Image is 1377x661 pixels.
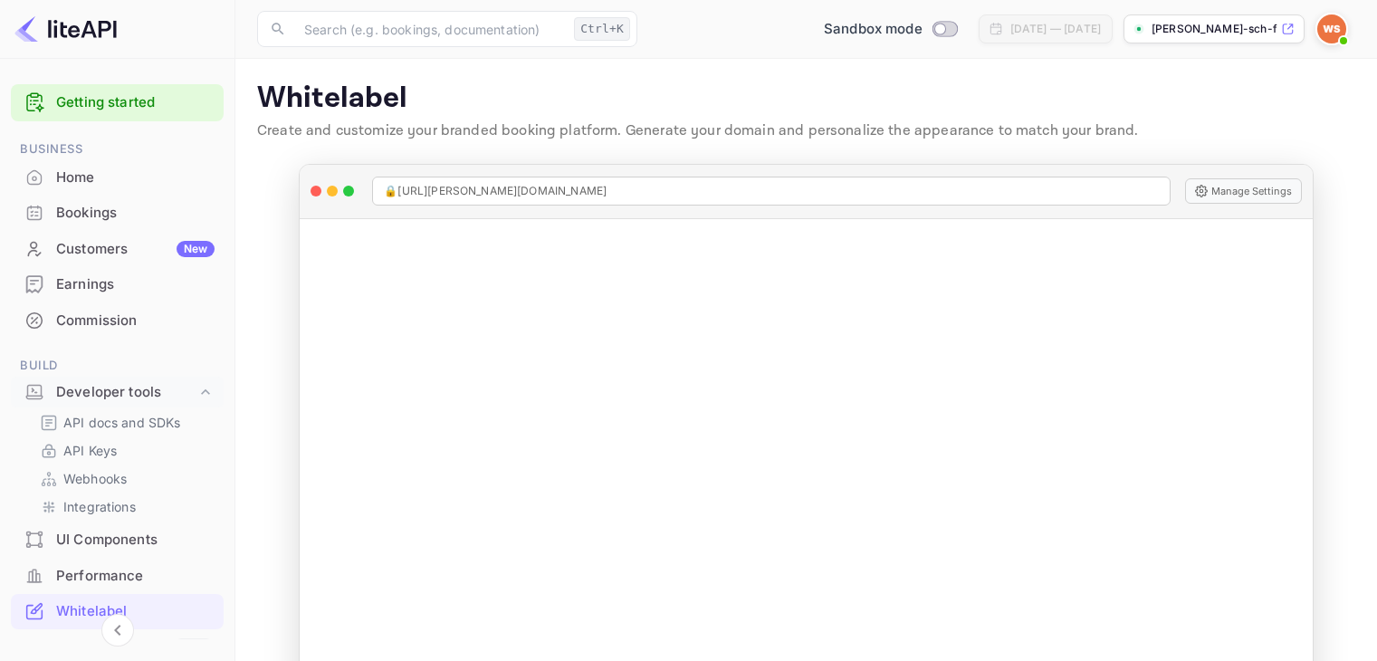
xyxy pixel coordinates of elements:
[101,614,134,647] button: Collapse navigation
[11,232,224,265] a: CustomersNew
[11,303,224,339] div: Commission
[40,469,209,488] a: Webhooks
[63,441,117,460] p: API Keys
[11,559,224,594] div: Performance
[11,594,224,629] div: Whitelabel
[293,11,567,47] input: Search (e.g. bookings, documentation)
[11,522,224,556] a: UI Components
[11,196,224,229] a: Bookings
[257,120,1355,142] p: Create and customize your branded booking platform. Generate your domain and personalize the appe...
[40,413,209,432] a: API docs and SDKs
[11,267,224,301] a: Earnings
[1185,178,1302,204] button: Manage Settings
[177,241,215,257] div: New
[56,382,196,403] div: Developer tools
[11,267,224,302] div: Earnings
[257,81,1355,117] p: Whitelabel
[63,413,181,432] p: API docs and SDKs
[11,303,224,337] a: Commission
[56,530,215,551] div: UI Components
[56,203,215,224] div: Bookings
[56,168,215,188] div: Home
[33,409,216,436] div: API docs and SDKs
[824,19,923,40] span: Sandbox mode
[11,356,224,376] span: Build
[56,274,215,295] div: Earnings
[56,311,215,331] div: Commission
[11,196,224,231] div: Bookings
[40,497,209,516] a: Integrations
[40,441,209,460] a: API Keys
[384,183,607,199] span: 🔒 [URL][PERSON_NAME][DOMAIN_NAME]
[11,377,224,408] div: Developer tools
[11,139,224,159] span: Business
[14,14,117,43] img: LiteAPI logo
[11,160,224,196] div: Home
[33,437,216,464] div: API Keys
[56,601,215,622] div: Whitelabel
[56,566,215,587] div: Performance
[63,469,127,488] p: Webhooks
[11,559,224,592] a: Performance
[574,17,630,41] div: Ctrl+K
[11,160,224,194] a: Home
[11,522,224,558] div: UI Components
[11,232,224,267] div: CustomersNew
[1010,21,1101,37] div: [DATE] — [DATE]
[33,465,216,492] div: Webhooks
[63,497,136,516] p: Integrations
[56,92,215,113] a: Getting started
[1317,14,1346,43] img: Walden Schäfer
[11,594,224,627] a: Whitelabel
[817,19,964,40] div: Switch to Production mode
[11,84,224,121] div: Getting started
[1152,21,1277,37] p: [PERSON_NAME]-sch-fer-tlaou.n...
[56,239,215,260] div: Customers
[33,493,216,520] div: Integrations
